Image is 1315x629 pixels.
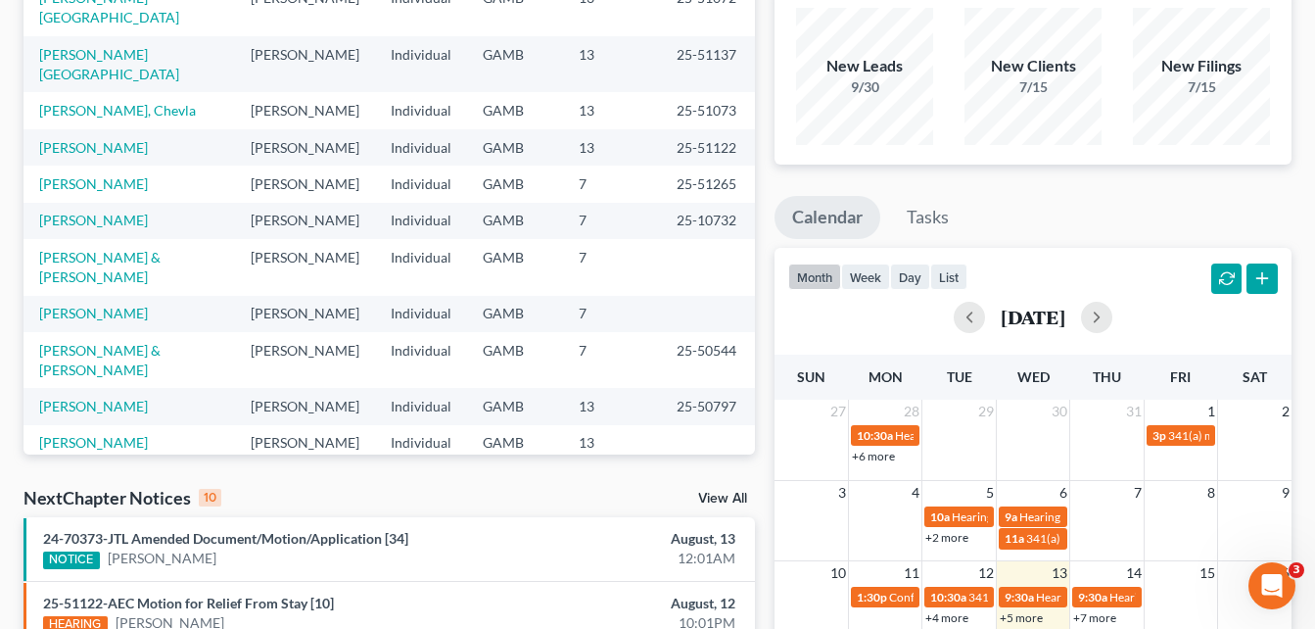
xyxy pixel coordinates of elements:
span: 31 [1124,400,1144,423]
td: 7 [563,332,661,388]
td: Individual [375,203,467,239]
a: +7 more [1073,610,1116,625]
td: [PERSON_NAME] [235,296,375,332]
td: 7 [563,166,661,202]
span: Hearing for [PERSON_NAME] [952,509,1104,524]
td: [PERSON_NAME] [235,425,375,461]
span: 28 [902,400,921,423]
span: 3 [836,481,848,505]
td: [PERSON_NAME] [235,36,375,92]
td: Individual [375,332,467,388]
div: 7/15 [1133,77,1270,97]
td: Individual [375,92,467,128]
div: New Leads [796,55,933,77]
span: 9a [1005,509,1017,524]
span: 10:30a [857,428,893,443]
a: 24-70373-JTL Amended Document/Motion/Application [34] [43,530,408,547]
span: Sat [1243,368,1267,385]
div: August, 13 [518,529,735,549]
a: 25-51122-AEC Motion for Relief From Stay [10] [43,595,334,611]
a: [PERSON_NAME], Chevla [39,102,196,119]
a: +5 more [1000,610,1043,625]
a: [PERSON_NAME] & [PERSON_NAME] [39,249,161,285]
td: GAMB [467,129,563,166]
span: 1 [1205,400,1217,423]
span: Thu [1093,368,1121,385]
span: Hearing for [PERSON_NAME] [1109,590,1262,605]
span: 10:30a [930,590,966,605]
span: 341(a) meeting for [PERSON_NAME] [968,590,1157,605]
td: 25-51122 [661,129,755,166]
span: 16 [1272,561,1292,585]
span: 3 [1289,562,1304,578]
td: Individual [375,388,467,424]
td: 13 [563,129,661,166]
div: August, 12 [518,594,735,613]
td: 13 [563,388,661,424]
span: 341(a) meeting for [PERSON_NAME] [1026,531,1215,546]
span: 2 [1280,400,1292,423]
td: GAMB [467,36,563,92]
span: Confirmation hearing for [PERSON_NAME] [889,590,1111,605]
iframe: Intercom live chat [1248,562,1295,609]
td: GAMB [467,332,563,388]
span: Fri [1170,368,1191,385]
span: 29 [976,400,996,423]
td: GAMB [467,203,563,239]
td: [PERSON_NAME] [235,166,375,202]
td: [PERSON_NAME] [235,203,375,239]
span: 6 [1057,481,1069,505]
h2: [DATE] [1001,307,1065,327]
span: Hearing for [PERSON_NAME] [PERSON_NAME] [1019,509,1266,524]
button: week [841,264,890,290]
span: 9 [1280,481,1292,505]
a: +6 more [852,449,895,463]
a: Tasks [889,196,966,239]
button: month [788,264,841,290]
a: [PERSON_NAME] [39,139,148,156]
span: Hearing for [PERSON_NAME] [PERSON_NAME] [1036,590,1283,605]
span: 5 [984,481,996,505]
span: 8 [1205,481,1217,505]
a: [PERSON_NAME] [39,212,148,228]
div: 7/15 [964,77,1102,97]
td: Individual [375,296,467,332]
div: 12:01AM [518,549,735,568]
td: Individual [375,36,467,92]
td: 25-51073 [661,92,755,128]
td: 25-51265 [661,166,755,202]
div: 10 [199,489,221,507]
td: Individual [375,129,467,166]
td: GAMB [467,166,563,202]
span: Tue [947,368,972,385]
button: list [930,264,967,290]
td: GAMB [467,92,563,128]
td: 7 [563,203,661,239]
td: 13 [563,92,661,128]
span: Wed [1017,368,1050,385]
td: 7 [563,296,661,332]
div: NOTICE [43,552,100,569]
a: [PERSON_NAME] [39,175,148,192]
td: Individual [375,166,467,202]
td: [PERSON_NAME] [235,129,375,166]
span: 30 [1050,400,1069,423]
td: 25-50797 [661,388,755,424]
span: 14 [1124,561,1144,585]
a: [PERSON_NAME][GEOGRAPHIC_DATA] [39,46,179,82]
td: [PERSON_NAME] [235,388,375,424]
span: 12 [976,561,996,585]
a: Calendar [775,196,880,239]
a: View All [698,492,747,506]
td: [PERSON_NAME] [235,92,375,128]
a: [PERSON_NAME] [39,434,148,451]
span: Sun [797,368,825,385]
td: 25-50544 [661,332,755,388]
a: [PERSON_NAME] [108,549,216,568]
td: 13 [563,425,661,461]
td: 25-10732 [661,203,755,239]
a: [PERSON_NAME] [39,305,148,321]
span: 9:30a [1005,590,1034,605]
div: New Clients [964,55,1102,77]
span: Hearing for [PERSON_NAME] [895,428,1048,443]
